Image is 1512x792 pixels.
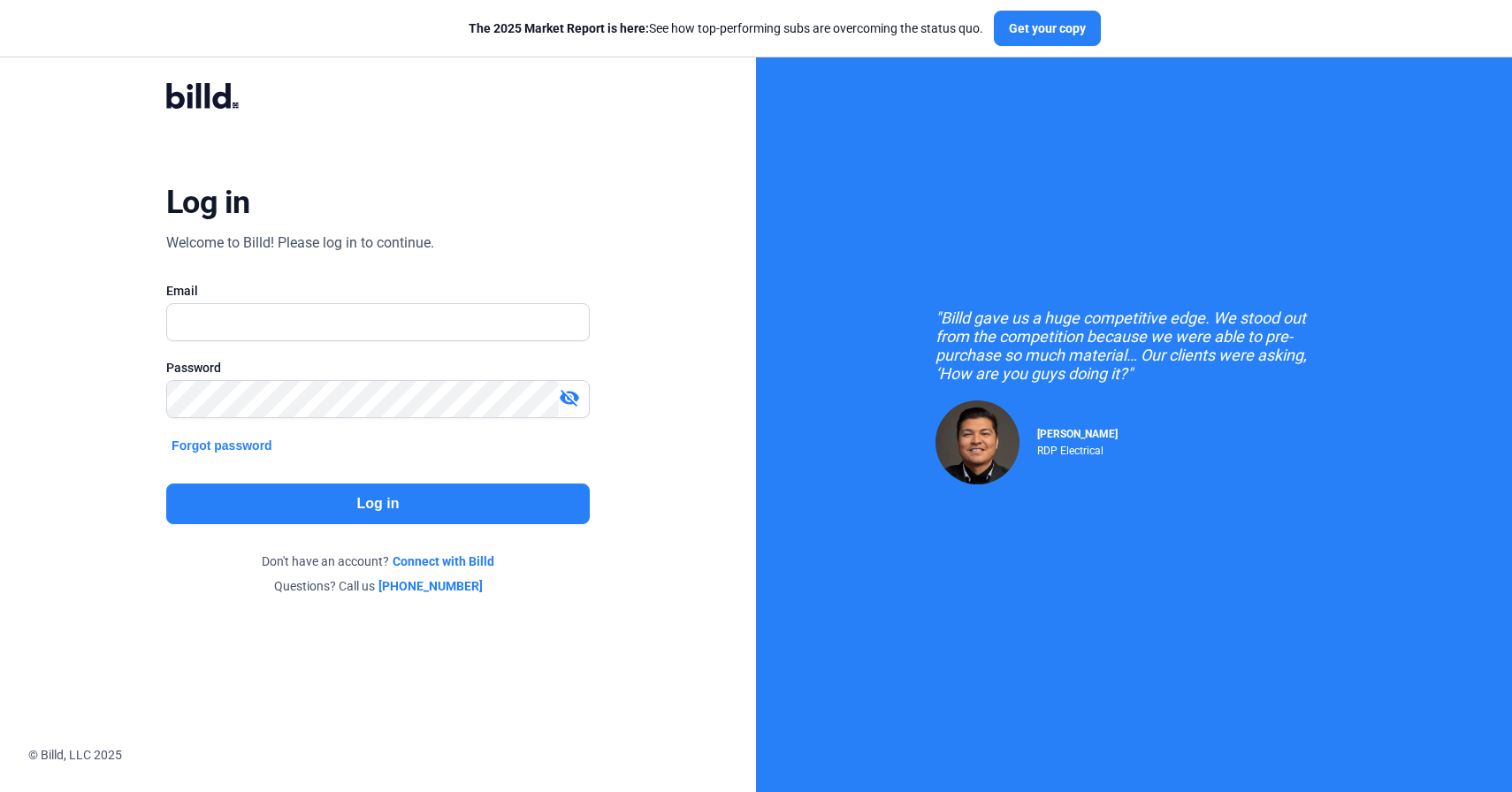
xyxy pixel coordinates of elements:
div: Email [166,282,590,300]
div: RDP Electrical [1037,440,1118,457]
span: The 2025 Market Report is here: [469,21,649,35]
div: Questions? Call us [166,577,590,595]
div: Don't have an account? [166,552,590,570]
button: Get your copy [994,11,1101,46]
span: [PERSON_NAME] [1037,428,1118,440]
a: Connect with Billd [393,552,494,570]
div: Password [166,359,590,377]
a: [PHONE_NUMBER] [378,577,483,595]
div: See how top-performing subs are overcoming the status quo. [469,19,983,37]
img: Raul Pacheco [935,400,1019,484]
div: Welcome to Billd! Please log in to continue. [166,232,434,254]
mat-icon: visibility_off [559,387,580,408]
button: Log in [166,484,590,524]
div: Log in [166,183,250,222]
div: "Billd gave us a huge competitive edge. We stood out from the competition because we were able to... [935,308,1333,383]
button: Forgot password [166,436,278,455]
